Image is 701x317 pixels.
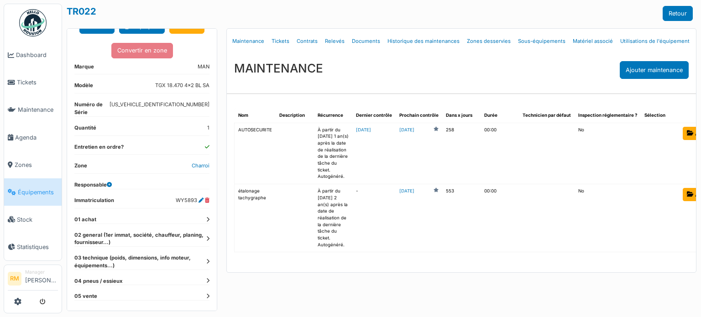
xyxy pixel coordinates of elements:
a: [DATE] [399,127,414,134]
a: Relevés [321,31,348,52]
th: Dernier contrôle [352,109,396,123]
dt: Quantité [74,124,96,135]
span: Équipements [18,188,58,197]
a: TR022 [67,6,96,17]
dt: 02 general (1er immat, société, chauffeur, planing, fournisseur...) [74,231,209,247]
td: 258 [442,123,481,184]
th: Durée [481,109,519,123]
a: Statistiques [4,233,62,260]
dd: 1 [207,124,209,132]
dd: [US_VEHICLE_IDENTIFICATION_NUMBER] [110,101,209,113]
a: RM Manager[PERSON_NAME] [8,269,58,291]
th: Inspection réglementaire ? [575,109,641,123]
a: Maintenance [229,31,268,52]
a: Charroi [192,162,209,169]
span: Zones [15,161,58,169]
div: Ajouter maintenance [620,61,689,79]
td: À partir du [DATE] 2 an(s) après la date de réalisation de la dernière tâche du ticket. Autogénéré. [314,184,352,252]
th: Récurrence [314,109,352,123]
dt: 05 vente [74,292,209,300]
td: À partir du [DATE] 1 an(s) après la date de réalisation de la dernière tâche du ticket. Autogénéré. [314,123,352,184]
span: Dashboard [16,51,58,59]
dt: 04 pneus / essieux [74,277,209,285]
a: Matériel associé [569,31,617,52]
a: Documents [348,31,384,52]
td: AUTOSECURITE [235,123,276,184]
span: Stock [17,215,58,224]
span: translation missing: fr.shared.no [578,188,584,193]
a: Tickets [4,69,62,96]
li: RM [8,272,21,286]
dd: TGX 18.470 4x2 BL SA [155,82,209,89]
a: Contrats [293,31,321,52]
img: Badge_color-CXgf-gQk.svg [19,9,47,36]
span: Tickets [17,78,58,87]
a: [DATE] [399,188,414,195]
dt: Zone [74,162,87,173]
th: Sélection [641,109,679,123]
li: [PERSON_NAME] [25,269,58,288]
td: étalonage tachygraphe [235,184,276,252]
td: 00:00 [481,123,519,184]
a: Dashboard [4,42,62,69]
a: Tickets [268,31,293,52]
span: Agenda [15,133,58,142]
dt: 03 technique (poids, dimensions, info moteur, équipements...) [74,254,209,270]
a: Sous-équipements [514,31,569,52]
a: Zones [4,151,62,178]
td: - [352,184,396,252]
dt: Numéro de Série [74,101,110,116]
a: [DATE] [356,127,371,132]
td: 553 [442,184,481,252]
th: Dans x jours [442,109,481,123]
dt: Entretien en ordre? [74,143,124,155]
th: Prochain contrôle [396,109,442,123]
a: Maintenance [4,96,62,124]
span: Statistiques [17,243,58,251]
a: Retour [663,6,693,21]
span: Maintenance [18,105,58,114]
dt: Responsable [74,181,112,189]
dt: 01 achat [74,216,209,223]
dt: Immatriculation [74,197,114,208]
th: Technicien par défaut [519,109,575,123]
dd: MAN [198,63,209,71]
dt: Modèle [74,82,93,93]
th: Nom [235,109,276,123]
a: Zones desservies [463,31,514,52]
a: Équipements [4,178,62,206]
div: Manager [25,269,58,275]
a: Historique des maintenances [384,31,463,52]
dt: Marque [74,63,94,74]
a: Stock [4,206,62,233]
span: translation missing: fr.shared.no [578,127,584,132]
h3: MAINTENANCE [234,61,323,75]
a: Utilisations de l'équipement [617,31,693,52]
td: 00:00 [481,184,519,252]
dd: WY5893 [176,197,209,204]
th: Description [276,109,314,123]
a: Agenda [4,124,62,151]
